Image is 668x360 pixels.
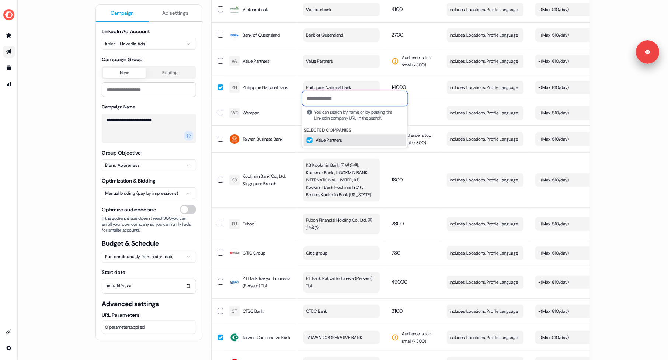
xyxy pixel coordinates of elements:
[232,176,237,184] div: KO
[303,55,380,68] button: Value Partners
[102,320,196,334] button: 0 parametersapplied
[303,3,380,16] button: Vietcombank
[243,58,269,65] span: Value Partners
[450,135,518,143] span: Includes: Locations, Profile Language
[447,132,523,146] button: Includes: Locations, Profile Language
[102,177,156,184] label: Optimization & Bidding
[243,220,254,228] span: Fubon
[232,84,237,91] div: PH
[3,326,15,338] a: Go to integrations
[538,109,569,117] div: - ( Max €10/day )
[538,249,569,257] div: - ( Max €10/day )
[447,3,523,16] button: Includes: Locations, Profile Language
[535,331,612,344] button: -(Max €10/day)
[447,173,523,187] button: Includes: Locations, Profile Language
[302,124,408,148] div: Suggestions
[535,3,612,16] button: -(Max €10/day)
[243,31,280,39] span: Bank of Queensland
[538,58,569,65] div: - ( Max €10/day )
[306,6,331,13] span: Vietcombank
[243,84,288,91] span: Philippine National Bank
[392,84,406,90] span: 14000
[538,334,569,341] div: - ( Max €10/day )
[450,6,518,13] span: Includes: Locations, Profile Language
[447,55,523,68] button: Includes: Locations, Profile Language
[538,308,569,315] div: - ( Max €10/day )
[535,55,612,68] button: -(Max €10/day)
[102,311,196,319] label: URL Parameters
[450,278,518,286] span: Includes: Locations, Profile Language
[538,176,569,184] div: - ( Max €10/day )
[303,159,380,201] button: KB Kookmin Bank 국민은행, Kookmin Bank , KOOKMIN BANK INTERNATIONAL LIMITED, KB Kookmin Bank Hochimin...
[243,275,291,290] span: PT Bank Rakyat Indonesia (Persero) Tbk
[306,334,362,341] span: TAIWAN COOPERATIVE BANK
[163,9,189,17] span: Ad settings
[306,162,375,198] span: KB Kookmin Bank 국민은행, Kookmin Bank , KOOKMIN BANK INTERNATIONAL LIMITED, KB Kookmin Bank Hochimin...
[392,278,407,285] span: 49000
[450,31,518,39] span: Includes: Locations, Profile Language
[447,331,523,344] button: Includes: Locations, Profile Language
[535,173,612,187] button: -(Max €10/day)
[535,132,612,146] button: -(Max €10/day)
[304,134,406,146] div: Value Partners
[303,214,380,234] button: Fubon Financial Holding Co., Ltd. 富邦金控
[306,217,375,231] span: Fubon Financial Holding Co., Ltd. 富邦金控
[105,323,145,331] span: 0 parameters applied
[538,220,569,228] div: - ( Max €10/day )
[102,149,141,156] label: Group Objective
[232,308,237,315] div: CT
[447,81,523,94] button: Includes: Locations, Profile Language
[303,81,380,94] button: Philippine National Bank
[102,56,196,63] span: Campaign Group
[3,46,15,58] a: Go to outbound experience
[447,276,523,289] button: Includes: Locations, Profile Language
[146,67,195,78] button: Existing
[303,246,380,260] button: Citic group
[538,6,569,13] div: - ( Max €10/day )
[102,269,125,276] label: Start date
[306,275,375,290] span: PT Bank Rakyat Indonesia (Persero) Tbk
[450,58,518,65] span: Includes: Locations, Profile Language
[447,246,523,260] button: Includes: Locations, Profile Language
[243,334,290,341] span: Taiwan Cooperative Bank
[102,239,196,248] span: Budget & Schedule
[392,249,400,256] span: 730
[102,104,135,110] label: Campaign Name
[243,6,268,13] span: Vietcombank
[243,249,265,257] span: CITIC Group
[402,330,435,345] span: Audience is too small (< 300 )
[303,305,380,318] button: CTBC Bank
[180,205,196,214] button: Optimize audience size
[102,215,196,233] span: If the audience size doesn’t reach 300 you can enroll your own company so you can run 1-1 ads for...
[535,81,612,94] button: -(Max €10/day)
[538,135,569,143] div: - ( Max €10/day )
[306,308,327,315] span: CTBC Bank
[314,109,403,121] span: You can search by name or by pasting the LinkedIn company URL in the search.
[450,334,518,341] span: Includes: Locations, Profile Language
[3,62,15,74] a: Go to templates
[538,31,569,39] div: - ( Max €10/day )
[535,305,612,318] button: -(Max €10/day)
[303,272,380,292] button: PT Bank Rakyat Indonesia (Persero) Tbk
[306,249,327,257] span: Citic group
[538,84,569,91] div: - ( Max €10/day )
[392,308,403,314] span: 3100
[447,106,523,120] button: Includes: Locations, Profile Language
[402,132,435,146] span: Audience is too small (< 300 )
[306,31,343,39] span: Bank of Queensland
[450,176,518,184] span: Includes: Locations, Profile Language
[306,84,351,91] span: Philippine National Bank
[306,58,333,65] span: Value Partners
[538,278,569,286] div: - ( Max €10/day )
[450,308,518,315] span: Includes: Locations, Profile Language
[392,6,403,13] span: 4100
[535,217,612,231] button: -(Max €10/day)
[447,305,523,318] button: Includes: Locations, Profile Language
[303,331,380,344] button: TAIWAN COOPERATIVE BANK
[243,109,259,117] span: Westpac
[450,109,518,117] span: Includes: Locations, Profile Language
[103,67,146,78] button: New
[303,28,380,42] button: Bank of Queensland
[402,54,435,69] span: Audience is too small (< 300 )
[102,206,156,213] span: Optimize audience size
